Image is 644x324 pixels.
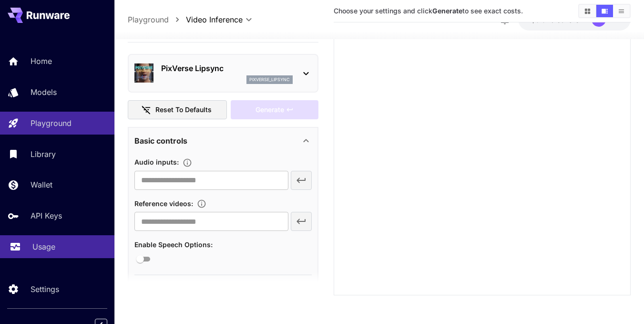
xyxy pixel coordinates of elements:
[31,86,57,98] p: Models
[31,210,62,221] p: API Keys
[134,199,193,208] span: Reference videos :
[31,117,72,129] p: Playground
[161,63,293,74] p: PixVerse Lipsync
[551,16,584,24] span: credits left
[179,158,196,167] button: Add input audio. Supported formats: UUID, public URL
[613,5,630,17] button: Show media in list view
[579,5,596,17] button: Show media in grid view
[134,240,213,249] span: Enable Speech Options :
[128,14,169,25] a: Playground
[134,130,312,153] div: Basic controls
[128,14,186,25] nav: breadcrumb
[193,199,210,209] button: Add a reference video. Supported formats: UUID, public URL
[31,148,56,160] p: Library
[134,158,179,167] span: Audio inputs :
[231,100,318,120] div: Please add at least one field
[31,179,52,190] p: Wallet
[186,14,243,25] span: Video Inference
[578,4,631,18] div: Show media in grid viewShow media in video viewShow media in list view
[134,136,187,147] p: Basic controls
[31,55,52,67] p: Home
[334,7,523,15] span: Choose your settings and click to see exact costs.
[134,59,312,88] div: PixVerse Lipsyncpixverse_lipsync
[32,241,55,252] p: Usage
[249,76,290,83] p: pixverse_lipsync
[31,283,59,295] p: Settings
[528,16,551,24] span: -$0.01
[432,7,462,15] b: Generate
[596,5,613,17] button: Show media in video view
[128,100,227,120] button: Reset to defaults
